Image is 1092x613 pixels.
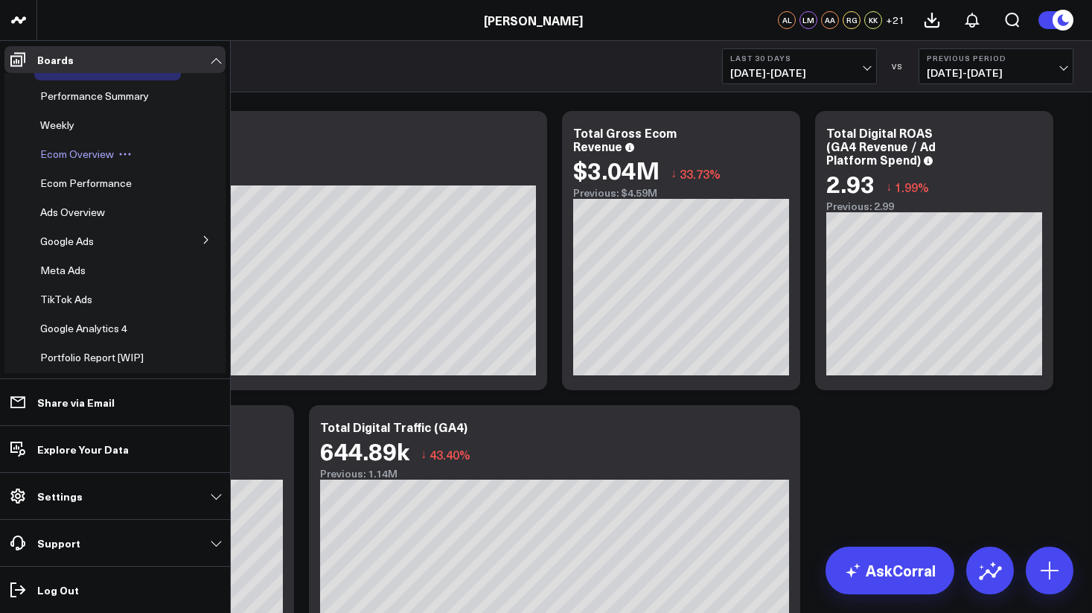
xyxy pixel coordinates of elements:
a: Portfolio Report [WIP] [40,352,144,363]
span: [DATE] - [DATE] [730,67,869,79]
span: Google Ads [40,234,94,248]
a: [PERSON_NAME] [484,12,583,28]
span: ↓ [421,445,427,464]
a: Ecom Performance [40,177,132,189]
span: Ads Overview [40,205,105,219]
div: VS [884,62,911,71]
span: Meta Ads [40,263,86,277]
p: Log Out [37,584,79,596]
a: Weekly [40,119,74,131]
b: Previous Period [927,54,1065,63]
p: Explore Your Data [37,443,129,455]
div: Total Gross Ecom Revenue [573,124,677,154]
span: 33.73% [680,165,721,182]
div: Total Digital Traffic (GA4) [320,419,467,435]
div: Previous: $4.59M [573,187,789,199]
a: AskCorral [826,547,954,594]
div: Previous: 2.99 [826,200,1042,212]
div: AL [778,11,796,29]
p: Share via Email [37,396,115,408]
a: Performance Summary [40,90,149,102]
button: Last 30 Days[DATE]-[DATE] [722,48,877,84]
p: Support [37,537,80,549]
span: ↓ [886,177,892,197]
div: Total Digital ROAS (GA4 Revenue / Ad Platform Spend) [826,124,936,168]
a: Ecom Overview [40,148,114,160]
a: Google Ads [40,235,94,247]
a: Meta Ads [40,264,86,276]
a: TikTok Ads [40,293,92,305]
div: AA [821,11,839,29]
div: 644.89k [320,437,409,464]
span: Weekly [40,118,74,132]
a: Google Analytics 4 [40,323,127,334]
span: 1.99% [895,179,929,195]
button: Previous Period[DATE]-[DATE] [919,48,1073,84]
div: KK [864,11,882,29]
div: Previous: $1.45M [67,174,536,185]
div: Previous: 1.14M [320,468,789,480]
p: Boards [37,54,74,66]
a: Ads Overview [40,206,105,218]
span: Ecom Overview [40,147,114,161]
span: TikTok Ads [40,292,92,306]
span: Portfolio Report [WIP] [40,350,144,364]
a: Log Out [4,577,226,603]
span: [DATE] - [DATE] [927,67,1065,79]
span: 43.40% [430,446,470,463]
button: +21 [886,11,904,29]
span: + 21 [886,15,904,25]
span: Performance Summary [40,89,149,103]
span: ↓ [671,164,677,183]
div: RG [843,11,860,29]
span: Google Analytics 4 [40,321,127,335]
p: Settings [37,490,83,502]
b: Last 30 Days [730,54,869,63]
span: Ecom Performance [40,176,132,190]
div: LM [799,11,817,29]
div: 2.93 [826,170,875,197]
div: $3.04M [573,156,660,183]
